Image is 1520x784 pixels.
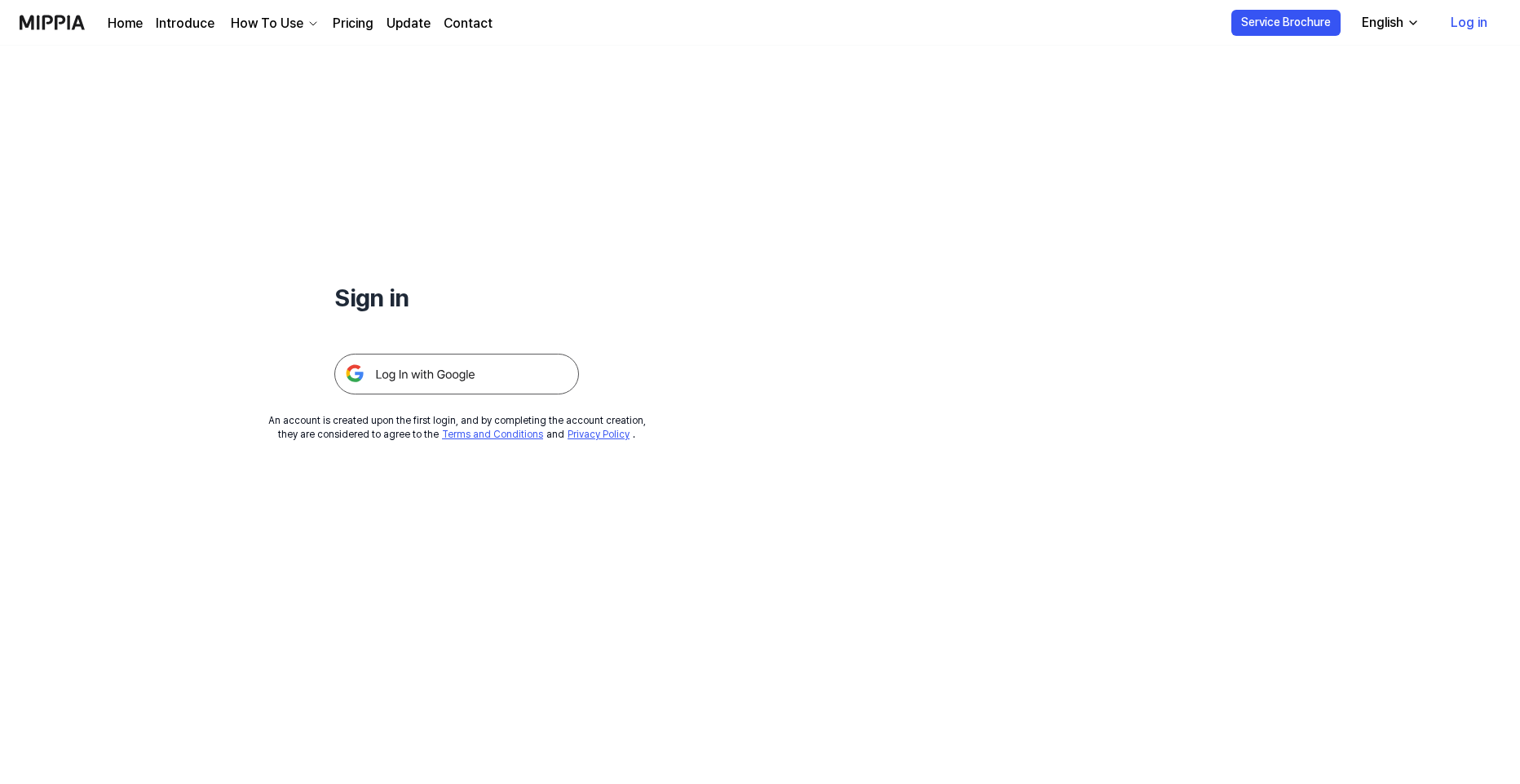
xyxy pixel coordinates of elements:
[442,429,543,440] a: Terms and Conditions
[444,14,493,33] a: Contact
[1359,13,1407,33] div: English
[333,14,373,33] a: Pricing
[228,14,320,33] button: How To Use
[108,14,143,33] a: Home
[387,14,431,33] a: Update
[1349,7,1429,39] button: English
[156,14,214,33] a: Introduce
[568,429,630,440] a: Privacy Policy
[268,414,646,442] div: An account is created upon the first login, and by completing the account creation, they are cons...
[1231,10,1341,36] button: Service Brochure
[228,14,307,33] div: How To Use
[334,354,579,394] img: 구글 로그인 버튼
[334,280,579,315] h1: Sign in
